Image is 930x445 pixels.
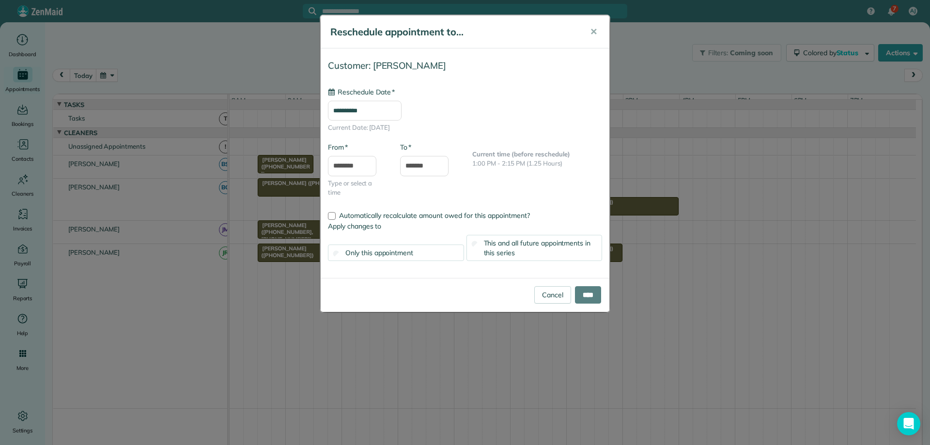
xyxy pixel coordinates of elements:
p: 1:00 PM - 2:15 PM (1.25 Hours) [472,159,602,169]
span: Current Date: [DATE] [328,123,602,133]
div: Open Intercom Messenger [897,412,920,435]
label: From [328,142,348,152]
label: Reschedule Date [328,87,395,97]
h4: Customer: [PERSON_NAME] [328,61,602,71]
label: To [400,142,411,152]
b: Current time (before reschedule) [472,150,570,158]
span: Automatically recalculate amount owed for this appointment? [339,211,530,220]
span: Only this appointment [345,248,413,257]
input: This and all future appointments in this series [471,241,478,247]
span: This and all future appointments in this series [484,239,591,257]
span: Type or select a time [328,179,386,198]
h5: Reschedule appointment to... [330,25,576,39]
a: Cancel [534,286,571,304]
label: Apply changes to [328,221,602,231]
span: ✕ [590,26,597,37]
input: Only this appointment [333,250,340,257]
